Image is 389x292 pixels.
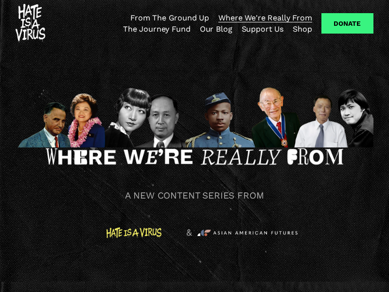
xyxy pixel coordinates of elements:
a: Shop [293,23,312,34]
a: Donate [321,13,373,34]
a: From The Ground Up [130,13,209,23]
a: The Journey Fund [123,23,190,34]
a: Our Blog [200,23,232,34]
p: A NEW CONTENT SERIES FROM [61,190,328,201]
img: #HATEISAVIRUS [16,4,45,43]
a: Support Us [242,23,283,34]
a: Where We're Really From [218,13,312,23]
